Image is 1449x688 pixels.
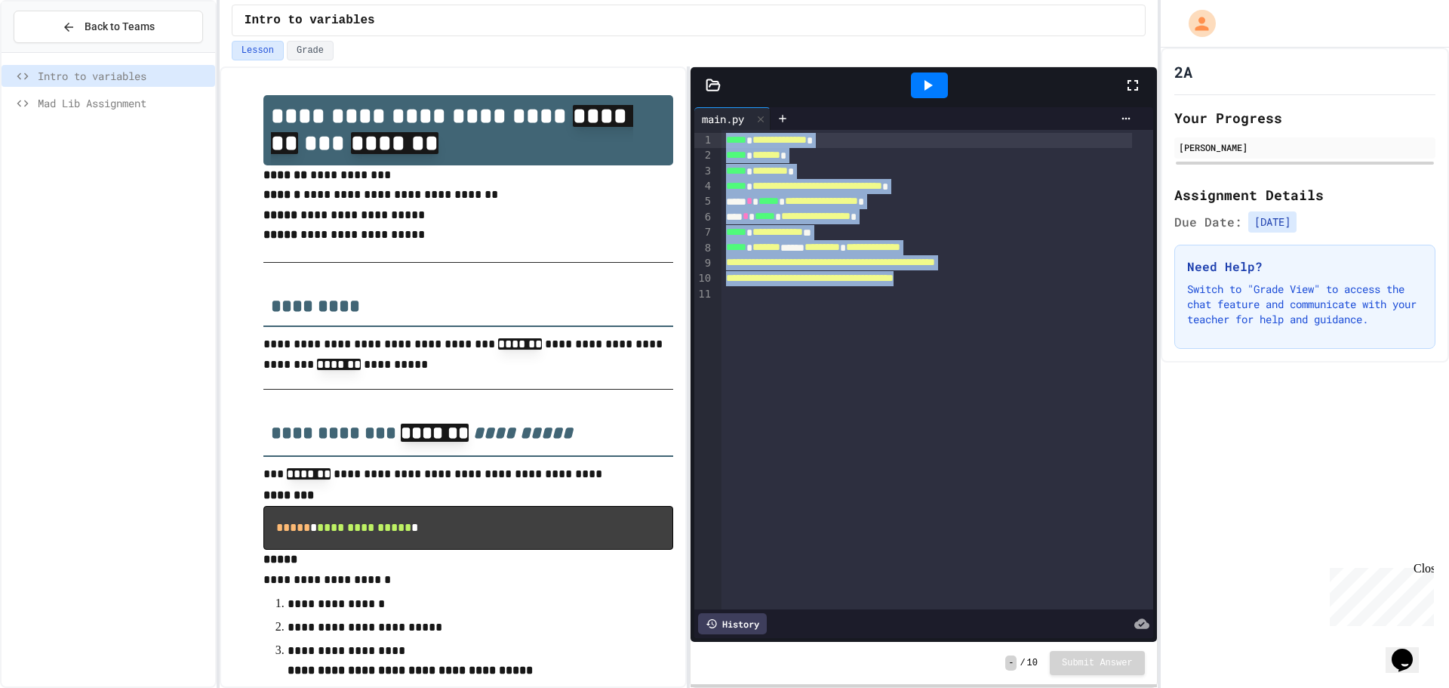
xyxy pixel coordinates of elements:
span: Mad Lib Assignment [38,95,209,111]
div: 3 [694,164,713,179]
p: Switch to "Grade View" to access the chat feature and communicate with your teacher for help and ... [1187,282,1423,327]
div: 6 [694,210,713,225]
div: 8 [694,241,713,256]
span: Back to Teams [85,19,155,35]
div: Chat with us now!Close [6,6,104,96]
div: 5 [694,194,713,209]
div: [PERSON_NAME] [1179,140,1431,154]
div: main.py [694,107,771,130]
span: - [1005,656,1017,671]
span: Submit Answer [1062,657,1133,669]
div: 2 [694,148,713,163]
span: Intro to variables [38,68,209,84]
span: [DATE] [1248,211,1297,233]
div: History [698,613,767,634]
span: / [1020,657,1025,669]
h3: Need Help? [1187,258,1423,276]
span: Due Date: [1174,213,1242,231]
button: Lesson [232,41,284,60]
button: Back to Teams [14,11,203,43]
div: 1 [694,133,713,148]
span: 10 [1027,657,1038,669]
span: Intro to variables [245,11,375,29]
h1: 2A [1174,61,1192,82]
div: 7 [694,225,713,240]
iframe: chat widget [1324,562,1434,626]
div: My Account [1173,6,1220,41]
h2: Assignment Details [1174,184,1435,205]
button: Submit Answer [1050,651,1145,675]
div: 4 [694,179,713,194]
div: main.py [694,111,752,127]
div: 9 [694,256,713,271]
h2: Your Progress [1174,107,1435,128]
button: Grade [287,41,334,60]
div: 11 [694,287,713,302]
iframe: chat widget [1386,628,1434,673]
div: 10 [694,271,713,286]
